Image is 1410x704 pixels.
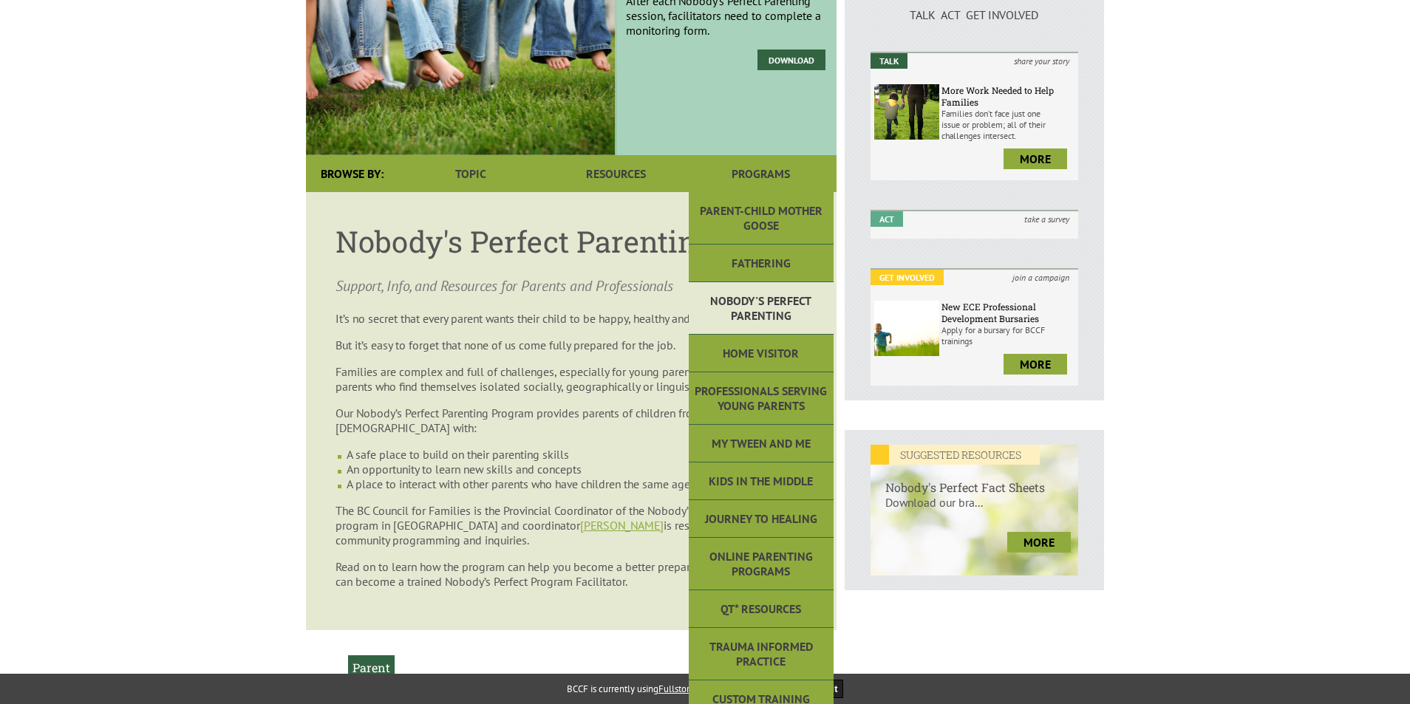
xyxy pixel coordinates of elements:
[580,518,664,533] a: [PERSON_NAME]
[543,155,688,192] a: Resources
[1007,532,1071,553] a: more
[1004,148,1067,169] a: more
[689,500,834,538] a: Journey to Healing
[689,335,834,372] a: Home Visitor
[336,364,807,394] p: Families are complex and full of challenges, especially for young parents, single parents or pare...
[336,311,807,326] p: It’s no secret that every parent wants their child to be happy, healthy and safe.
[1015,211,1078,227] i: take a survey
[348,655,395,680] h2: Parent
[336,559,807,589] p: Read on to learn how the program can help you become a better prepared parent, or how you can bec...
[1004,354,1067,375] a: more
[689,628,834,680] a: Trauma Informed Practice
[336,338,807,352] p: But it’s easy to forget that none of us come fully prepared for the job.
[689,155,834,192] a: Programs
[941,324,1074,346] p: Apply for a bursary for BCCF trainings
[347,476,807,491] li: A place to interact with other parents who have children the same age
[871,211,903,227] em: Act
[689,590,834,628] a: QT* Resources
[336,406,807,435] p: Our Nobody’s Perfect Parenting Program provides parents of children from birth to age [DEMOGRAPHI...
[1004,270,1078,285] i: join a campaign
[871,270,944,285] em: Get Involved
[1005,53,1078,69] i: share your story
[757,49,825,70] a: Download
[658,683,694,695] a: Fullstory
[347,447,807,462] li: A safe place to build on their parenting skills
[871,445,1040,465] em: SUGGESTED RESOURCES
[941,301,1074,324] h6: New ECE Professional Development Bursaries
[689,538,834,590] a: Online Parenting Programs
[336,503,807,547] p: The BC Council for Families is the Provincial Coordinator of the Nobody’s Perfect Parenting progr...
[306,155,398,192] div: Browse By:
[871,53,907,69] em: Talk
[347,462,807,476] li: An opportunity to learn new skills and concepts
[689,245,834,282] a: Fathering
[871,495,1078,524] p: Download our bra...
[689,372,834,425] a: Professionals Serving Young Parents
[689,192,834,245] a: Parent-Child Mother Goose
[336,276,807,296] p: Support, Info, and Resources for Parents and Professionals
[941,84,1074,108] h6: More Work Needed to Help Families
[689,462,834,500] a: Kids in the Middle
[941,108,1074,141] p: Families don’t face just one issue or problem; all of their challenges intersect.
[336,222,807,261] h1: Nobody's Perfect Parenting
[689,282,834,335] a: Nobody's Perfect Parenting
[871,7,1078,22] p: TALK ACT GET INVOLVED
[398,155,543,192] a: Topic
[689,425,834,462] a: My Tween and Me
[871,465,1078,495] h6: Nobody's Perfect Fact Sheets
